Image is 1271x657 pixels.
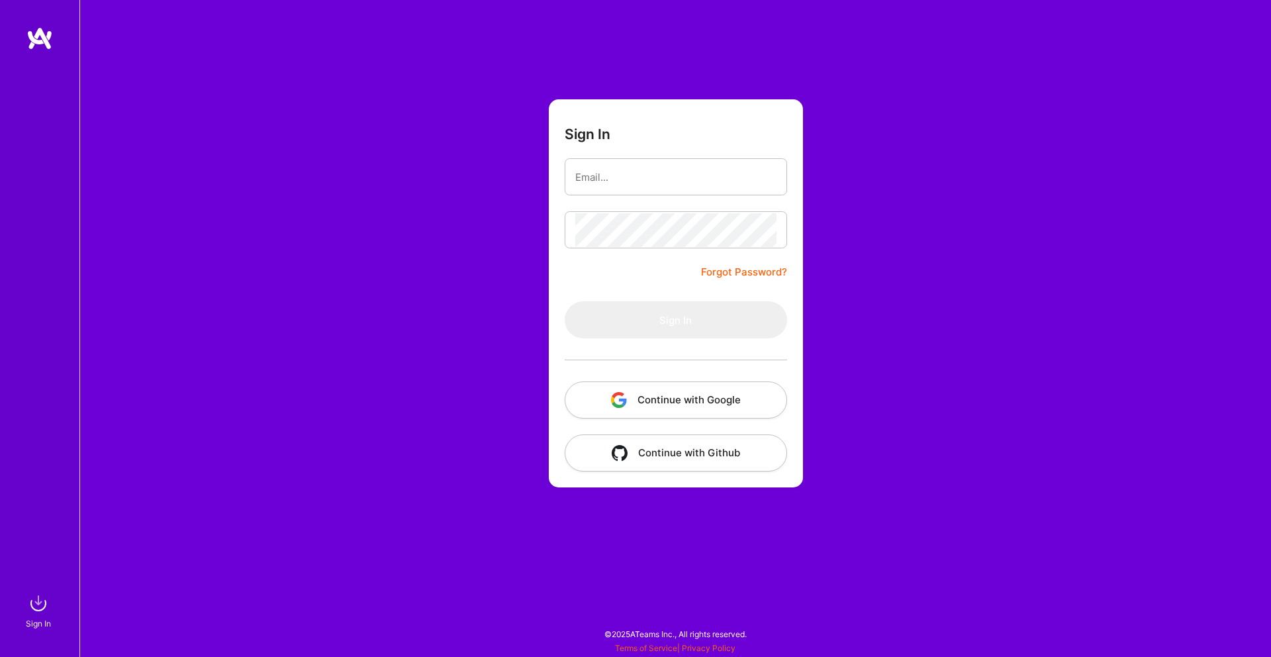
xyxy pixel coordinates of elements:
[26,617,51,631] div: Sign In
[26,26,53,50] img: logo
[611,392,627,408] img: icon
[612,445,628,461] img: icon
[701,264,787,280] a: Forgot Password?
[682,643,735,653] a: Privacy Policy
[615,643,735,653] span: |
[79,617,1271,650] div: © 2025 ATeams Inc., All rights reserved.
[25,590,52,617] img: sign in
[565,301,787,338] button: Sign In
[575,160,777,194] input: Email...
[615,643,677,653] a: Terms of Service
[28,590,52,631] a: sign inSign In
[565,126,610,142] h3: Sign In
[565,381,787,419] button: Continue with Google
[565,434,787,472] button: Continue with Github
